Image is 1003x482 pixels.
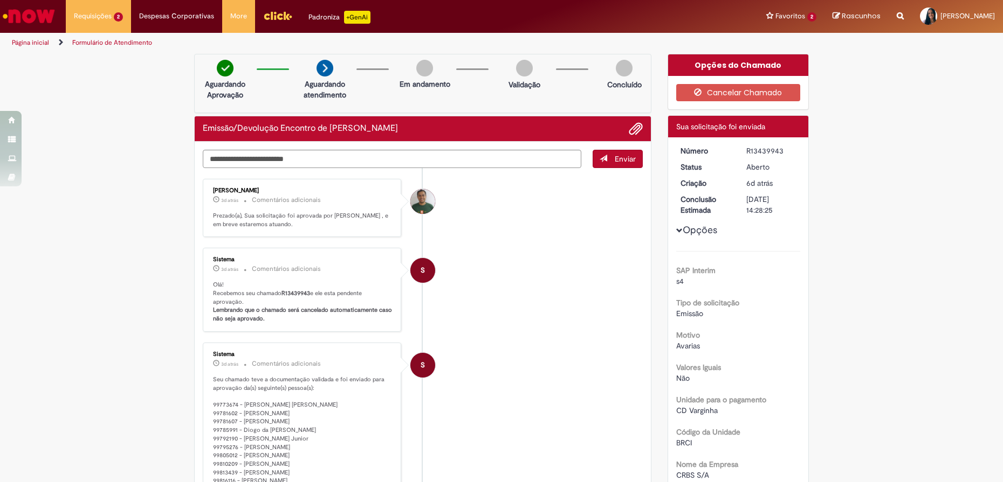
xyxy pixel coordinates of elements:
span: Avarias [676,341,700,351]
b: Código da Unidade [676,427,740,437]
b: Motivo [676,330,700,340]
time: 25/08/2025 10:59:11 [221,361,238,367]
time: 25/08/2025 10:59:20 [221,266,238,273]
span: Requisições [74,11,112,22]
span: 6d atrás [746,178,773,188]
img: ServiceNow [1,5,57,27]
small: Comentários adicionais [252,359,321,368]
div: Aberto [746,162,796,172]
div: Jose Luiz Dos Santos Junior [410,189,435,214]
span: s4 [676,276,684,286]
span: BRCI [676,438,692,448]
b: Unidade para o pagamento [676,395,766,404]
div: Opções do Chamado [668,54,809,76]
b: SAP Interim [676,266,716,275]
span: S [421,257,425,283]
div: Padroniza [308,11,370,24]
a: Formulário de Atendimento [72,38,152,47]
span: 3d atrás [221,197,238,204]
time: 22/08/2025 13:42:41 [746,178,773,188]
span: 3d atrás [221,361,238,367]
p: Aguardando Aprovação [199,79,251,100]
span: CRBS S/A [676,470,709,480]
span: CD Varginha [676,406,718,415]
p: Validação [509,79,540,90]
p: Aguardando atendimento [299,79,351,100]
div: Sistema [213,351,393,358]
p: Prezado(a), Sua solicitação foi aprovada por [PERSON_NAME] , e em breve estaremos atuando. [213,212,393,228]
b: Nome da Empresa [676,459,738,469]
button: Enviar [593,150,643,168]
div: System [410,353,435,378]
b: Lembrando que o chamado será cancelado automaticamente caso não seja aprovado. [213,306,394,323]
span: 3d atrás [221,266,238,273]
p: Concluído [607,79,642,90]
dt: Status [672,162,739,172]
div: Sistema [213,256,393,263]
div: R13439943 [746,145,796,156]
img: img-circle-grey.png [416,60,433,76]
b: Valores Iguais [676,362,721,372]
p: +GenAi [344,11,370,24]
dt: Conclusão Estimada [672,194,739,215]
a: Página inicial [12,38,49,47]
img: img-circle-grey.png [516,60,533,76]
span: Sua solicitação foi enviada [676,122,765,131]
textarea: Digite sua mensagem aqui... [203,150,581,168]
img: arrow-next.png [317,60,333,76]
small: Comentários adicionais [252,264,321,274]
div: 22/08/2025 13:42:41 [746,178,796,188]
div: [DATE] 14:28:25 [746,194,796,215]
span: Despesas Corporativas [139,11,214,22]
button: Cancelar Chamado [676,84,801,101]
b: Tipo de solicitação [676,298,739,308]
div: System [410,258,435,283]
span: Não [676,373,690,383]
p: Em andamento [400,79,450,89]
dt: Criação [672,178,739,188]
span: S [421,352,425,378]
span: Enviar [615,154,636,164]
p: Olá! Recebemos seu chamado e ele esta pendente aprovação. [213,281,393,323]
div: [PERSON_NAME] [213,187,393,194]
button: Adicionar anexos [629,122,643,136]
span: 2 [114,12,123,22]
img: img-circle-grey.png [616,60,633,76]
h2: Emissão/Devolução Encontro de Contas Fornecedor Histórico de tíquete [203,124,398,134]
span: [PERSON_NAME] [940,11,995,20]
ul: Trilhas de página [8,33,661,53]
dt: Número [672,145,739,156]
a: Rascunhos [833,11,881,22]
span: Favoritos [775,11,805,22]
span: More [230,11,247,22]
b: R13439943 [281,289,310,297]
span: 2 [807,12,816,22]
small: Comentários adicionais [252,195,321,205]
img: click_logo_yellow_360x200.png [263,8,292,24]
img: check-circle-green.png [217,60,233,76]
span: Rascunhos [842,11,881,21]
span: Emissão [676,309,703,318]
time: 25/08/2025 11:44:49 [221,197,238,204]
